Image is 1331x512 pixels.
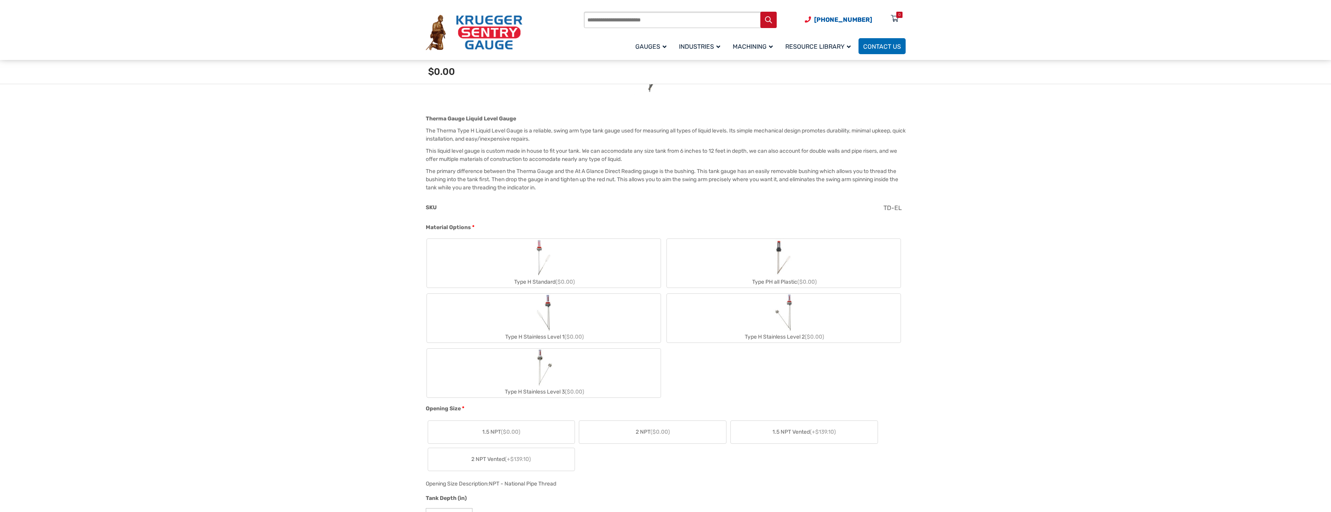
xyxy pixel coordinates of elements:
span: Contact Us [863,43,901,50]
a: Machining [728,37,781,55]
span: ($0.00) [501,429,520,435]
span: Machining [733,43,773,50]
span: SKU [426,204,437,211]
span: Industries [679,43,720,50]
div: NPT - National Pipe Thread [489,480,556,487]
p: The primary difference between the Therma Gauge and the At A Glance Direct Reading gauge is the b... [426,167,906,192]
p: This liquid level gauge is custom made in house to fit your tank. We can accomodate any size tank... [426,147,906,163]
div: 0 [898,12,901,18]
span: ($0.00) [555,279,575,285]
div: Type H Stainless Level 2 [667,331,901,343]
p: The Therma Type H Liquid Level Gauge is a reliable, swing arm type tank gauge used for measuring ... [426,127,906,143]
span: [PHONE_NUMBER] [814,16,872,23]
span: Tank Depth (in) [426,495,467,501]
div: Type H Stainless Level 1 [427,331,661,343]
span: Resource Library [785,43,851,50]
a: Gauges [631,37,674,55]
span: ($0.00) [564,334,584,340]
div: Type H Stainless Level 3 [427,386,661,397]
span: Material Options [426,224,471,231]
img: Krueger Sentry Gauge [426,15,522,51]
a: Phone Number (920) 434-8860 [805,15,872,25]
span: (+$139.10) [810,429,836,435]
a: Resource Library [781,37,859,55]
label: Type H Stainless Level 3 [427,349,661,397]
span: Opening Size Description: [426,480,489,487]
label: Type H Standard [427,239,661,288]
div: Type H Standard [427,276,661,288]
span: (+$139.10) [505,456,531,463]
a: Contact Us [859,38,906,54]
span: 2 NPT Vented [471,455,531,463]
span: $0.00 [428,66,455,77]
span: 1.5 NPT Vented [772,428,836,436]
label: Type H Stainless Level 1 [427,294,661,343]
strong: Therma Gauge Liquid Level Gauge [426,115,516,122]
abbr: required [472,223,474,231]
span: 2 NPT [636,428,670,436]
span: ($0.00) [805,334,824,340]
span: TD-EL [883,204,902,212]
label: Type H Stainless Level 2 [667,294,901,343]
span: ($0.00) [651,429,670,435]
span: ($0.00) [797,279,817,285]
div: Type PH all Plastic [667,276,901,288]
label: Type PH all Plastic [667,239,901,288]
span: Opening Size [426,405,461,412]
a: Industries [674,37,728,55]
abbr: required [462,404,464,413]
span: Gauges [635,43,666,50]
span: 1.5 NPT [482,428,520,436]
span: ($0.00) [565,388,584,395]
